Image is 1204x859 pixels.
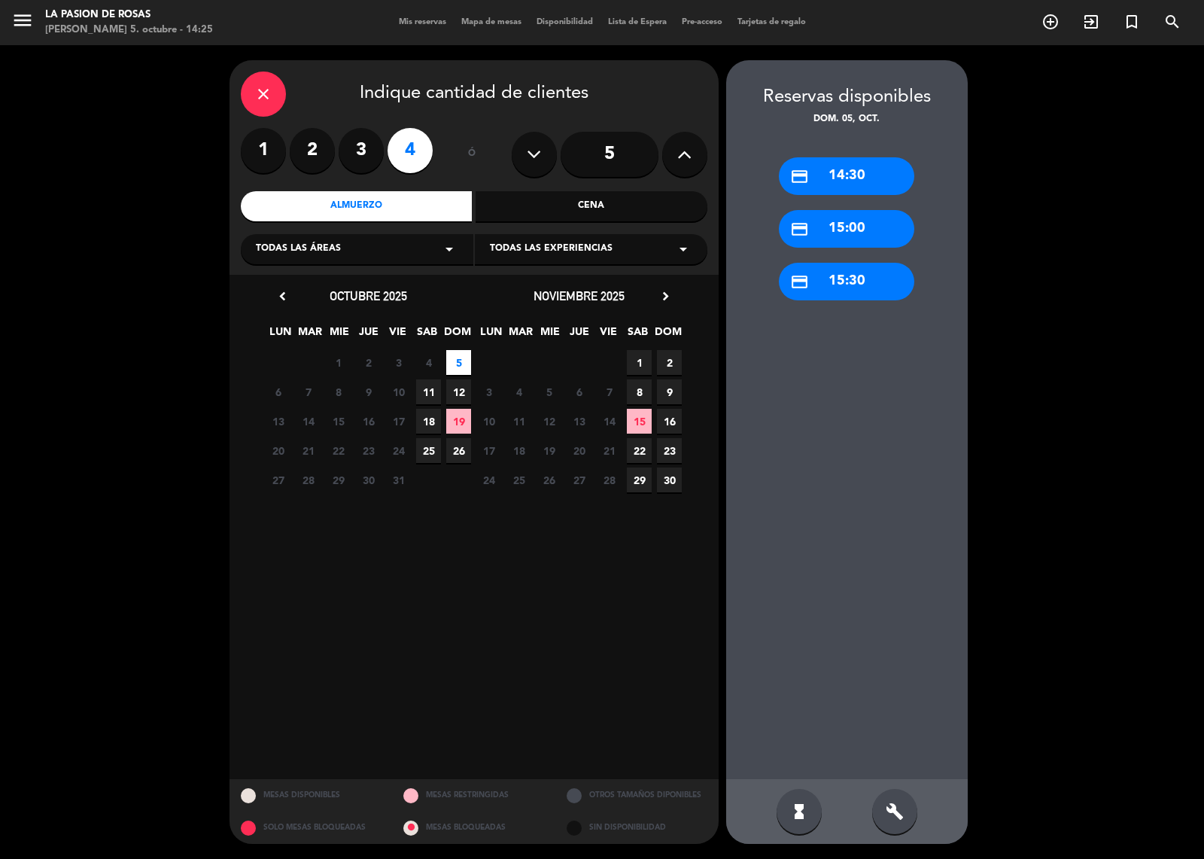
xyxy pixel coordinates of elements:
[537,409,561,434] span: 12
[297,323,322,348] span: MAR
[790,220,809,239] i: credit_card
[655,323,680,348] span: DOM
[326,379,351,404] span: 8
[254,85,272,103] i: close
[567,438,591,463] span: 20
[567,468,591,492] span: 27
[567,379,591,404] span: 6
[886,803,904,821] i: build
[790,273,809,291] i: credit_card
[537,379,561,404] span: 5
[415,323,439,348] span: SAB
[356,468,381,492] span: 30
[1082,13,1100,31] i: exit_to_app
[11,9,34,37] button: menu
[596,323,621,348] span: VIE
[11,9,34,32] i: menu
[534,288,625,303] span: noviembre 2025
[567,409,591,434] span: 13
[537,468,561,492] span: 26
[356,350,381,375] span: 2
[779,210,914,248] div: 15:00
[476,438,501,463] span: 17
[657,379,682,404] span: 9
[597,438,622,463] span: 21
[296,438,321,463] span: 21
[241,128,286,173] label: 1
[1163,13,1181,31] i: search
[674,18,730,26] span: Pre-acceso
[448,128,497,181] div: ó
[230,812,393,844] div: SOLO MESAS BLOQUEADAS
[416,350,441,375] span: 4
[490,242,613,257] span: Todas las experiencias
[388,128,433,173] label: 4
[476,379,501,404] span: 3
[386,438,411,463] span: 24
[356,379,381,404] span: 9
[529,18,600,26] span: Disponibilidad
[446,379,471,404] span: 12
[326,468,351,492] span: 29
[339,128,384,173] label: 3
[392,779,555,812] div: MESAS RESTRINGIDAS
[296,379,321,404] span: 7
[597,468,622,492] span: 28
[416,438,441,463] span: 25
[230,779,393,812] div: MESAS DISPONIBLES
[440,240,458,258] i: arrow_drop_down
[627,379,652,404] span: 8
[537,438,561,463] span: 19
[275,288,290,304] i: chevron_left
[356,323,381,348] span: JUE
[326,409,351,434] span: 15
[627,468,652,492] span: 29
[416,379,441,404] span: 11
[657,409,682,434] span: 16
[256,242,341,257] span: Todas las áreas
[268,323,293,348] span: LUN
[627,350,652,375] span: 1
[508,323,533,348] span: MAR
[266,379,290,404] span: 6
[356,438,381,463] span: 23
[266,438,290,463] span: 20
[266,409,290,434] span: 13
[241,72,707,117] div: Indique cantidad de clientes
[537,323,562,348] span: MIE
[290,128,335,173] label: 2
[326,438,351,463] span: 22
[726,83,968,112] div: Reservas disponibles
[241,191,473,221] div: Almuerzo
[506,409,531,434] span: 11
[506,468,531,492] span: 25
[657,468,682,492] span: 30
[446,350,471,375] span: 5
[790,803,808,821] i: hourglass_full
[600,18,674,26] span: Lista de Espera
[779,263,914,300] div: 15:30
[454,18,529,26] span: Mapa de mesas
[790,167,809,186] i: credit_card
[555,812,719,844] div: SIN DISPONIBILIDAD
[730,18,813,26] span: Tarjetas de regalo
[657,438,682,463] span: 23
[567,323,591,348] span: JUE
[479,323,503,348] span: LUN
[391,18,454,26] span: Mis reservas
[726,112,968,127] div: dom. 05, oct.
[45,23,213,38] div: [PERSON_NAME] 5. octubre - 14:25
[416,409,441,434] span: 18
[506,438,531,463] span: 18
[356,409,381,434] span: 16
[674,240,692,258] i: arrow_drop_down
[597,379,622,404] span: 7
[446,409,471,434] span: 19
[476,468,501,492] span: 24
[386,379,411,404] span: 10
[446,438,471,463] span: 26
[779,157,914,195] div: 14:30
[330,288,407,303] span: octubre 2025
[386,468,411,492] span: 31
[476,409,501,434] span: 10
